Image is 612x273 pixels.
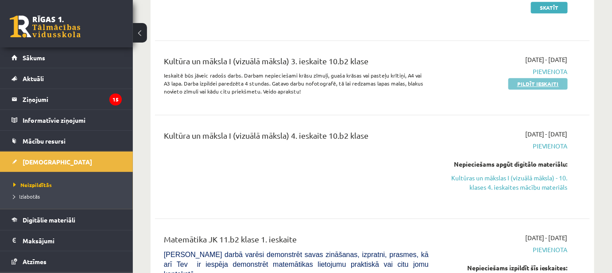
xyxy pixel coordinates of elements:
span: [DEMOGRAPHIC_DATA] [23,158,92,166]
span: Pievienota [442,141,568,151]
legend: Ziņojumi [23,89,122,109]
a: Rīgas 1. Tālmācības vidusskola [10,16,81,38]
div: Kultūra un māksla I (vizuālā māksla) 4. ieskaite 10.b2 klase [164,129,429,146]
span: [DATE] - [DATE] [525,55,568,64]
a: Atzīmes [12,251,122,272]
a: Informatīvie ziņojumi [12,110,122,130]
a: Aktuāli [12,68,122,89]
span: [DATE] - [DATE] [525,129,568,139]
legend: Maksājumi [23,230,122,251]
legend: Informatīvie ziņojumi [23,110,122,130]
i: 15 [109,94,122,105]
div: Nepieciešams izpildīt šīs ieskaites: [442,263,568,273]
div: Matemātika JK 11.b2 klase 1. ieskaite [164,233,429,250]
span: Mācību resursi [23,137,66,145]
a: Ziņojumi15 [12,89,122,109]
a: Maksājumi [12,230,122,251]
a: Kultūras un mākslas I (vizuālā māksla) - 10. klases 4. ieskaites mācību materiāls [442,173,568,192]
div: Kultūra un māksla I (vizuālā māksla) 3. ieskaite 10.b2 klase [164,55,429,71]
span: Pievienota [442,245,568,254]
span: Pievienota [442,67,568,76]
a: Digitālie materiāli [12,210,122,230]
span: Atzīmes [23,257,46,265]
div: Nepieciešams apgūt digitālo materiālu: [442,160,568,169]
span: Neizpildītās [13,181,52,188]
a: Mācību resursi [12,131,122,151]
a: Neizpildītās [13,181,124,189]
span: Aktuāli [23,74,44,82]
span: Digitālie materiāli [23,216,75,224]
a: [DEMOGRAPHIC_DATA] [12,152,122,172]
span: Izlabotās [13,193,40,200]
span: [DATE] - [DATE] [525,233,568,242]
a: Izlabotās [13,192,124,200]
p: Ieskaitē būs jāveic radošs darbs. Darbam nepieciešami krāsu zīmuļi, guaša krāsas vai pasteļu krīt... [164,71,429,95]
a: Pildīt ieskaiti [508,78,568,90]
a: Skatīt [531,2,568,13]
span: Sākums [23,54,45,62]
a: Sākums [12,47,122,68]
